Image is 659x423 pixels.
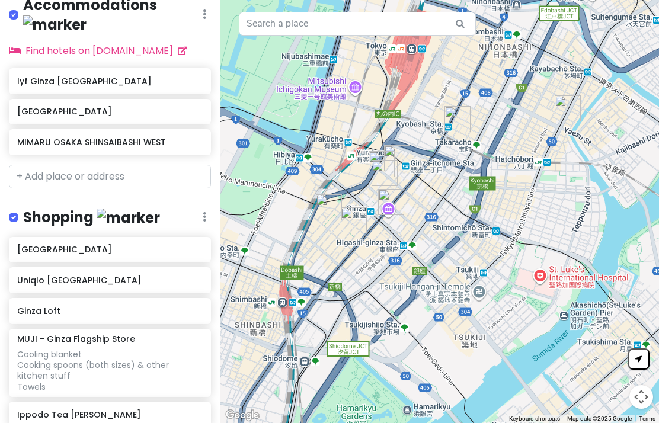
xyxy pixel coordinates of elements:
div: lyf Ginza Tokyo [440,101,475,137]
h6: MUJI - Ginza Flagship Store [17,334,135,344]
h6: Uniqlo [GEOGRAPHIC_DATA] [17,275,202,286]
div: Ginza Kagari - Soba [311,190,347,225]
img: Google [223,408,262,423]
button: Keyboard shortcuts [509,415,560,423]
a: Open this area in Google Maps (opens a new window) [223,408,262,423]
div: Ginza Loft [379,140,415,176]
img: marker [97,209,160,227]
h6: MIMARU OSAKA SHINSAIBASHI WEST [17,137,202,148]
div: MUJI - Ginza Flagship Store [367,155,402,191]
div: Uniqlo Tokyo [364,146,399,182]
span: Map data ©2025 Google [567,415,632,422]
div: Cooling blanket Cooking spoons (both sizes) & other kitchen stuff Towels [17,349,202,392]
input: Search a place [239,12,476,36]
h6: Ippodo Tea [PERSON_NAME] [17,409,202,420]
img: marker [23,15,87,34]
div: Dover Street Market Ginza [336,203,372,238]
h6: lyf Ginza [GEOGRAPHIC_DATA] [17,76,202,86]
h6: Ginza Loft [17,306,202,316]
input: + Add place or address [9,165,211,188]
h6: [GEOGRAPHIC_DATA] [17,106,202,117]
div: Ippodo Tea Ginza Mitsukoshi [373,184,409,220]
h6: [GEOGRAPHIC_DATA] [17,244,202,255]
button: Map camera controls [629,385,653,409]
a: Find hotels on [DOMAIN_NAME] [9,44,187,57]
h4: Shopping [23,208,160,227]
div: MIMARU TOKYO STATION EAST [550,91,586,126]
a: Terms (opens in new tab) [639,415,655,422]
